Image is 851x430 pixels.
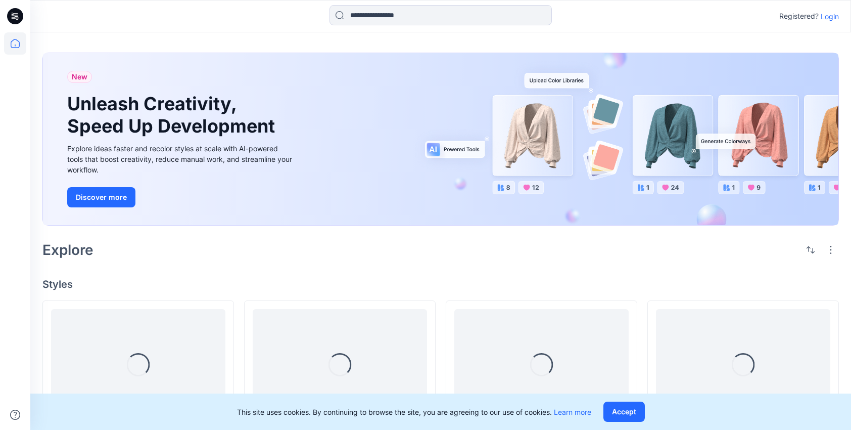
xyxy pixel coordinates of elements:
[603,402,645,422] button: Accept
[821,11,839,22] p: Login
[42,242,93,258] h2: Explore
[72,71,87,83] span: New
[67,143,295,175] div: Explore ideas faster and recolor styles at scale with AI-powered tools that boost creativity, red...
[67,187,295,207] a: Discover more
[67,187,135,207] button: Discover more
[67,93,279,137] h1: Unleash Creativity, Speed Up Development
[554,408,591,416] a: Learn more
[237,407,591,417] p: This site uses cookies. By continuing to browse the site, you are agreeing to our use of cookies.
[42,278,839,290] h4: Styles
[779,10,819,22] p: Registered?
